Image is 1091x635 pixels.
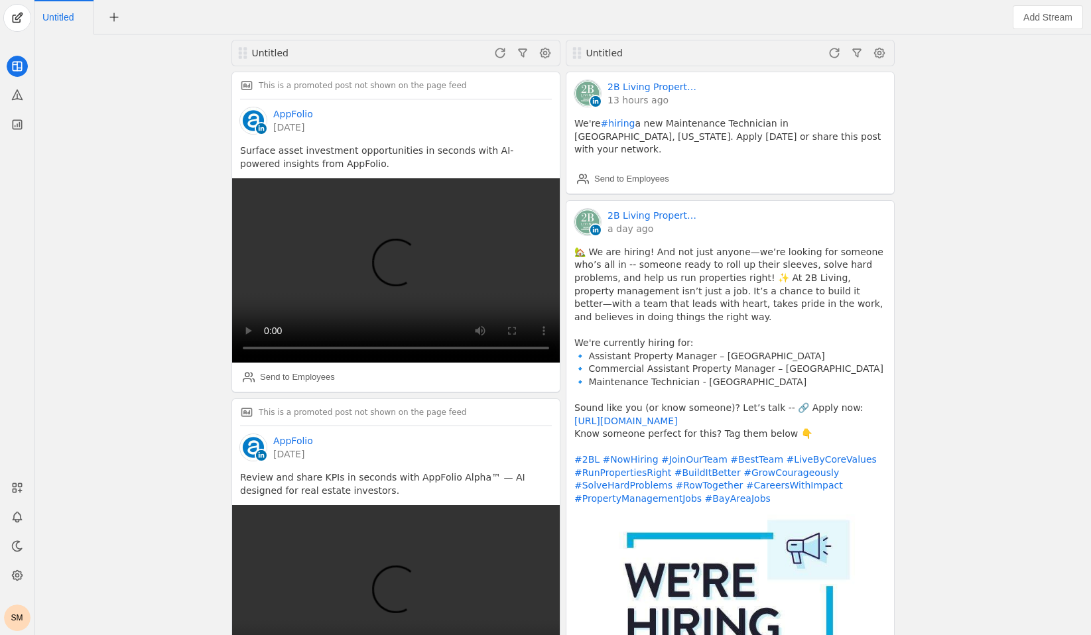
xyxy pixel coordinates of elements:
[600,118,635,129] a: #hiring
[574,454,600,465] a: #2BL
[1023,11,1072,24] span: Add Stream
[574,493,702,504] a: #PropertyManagementJobs
[260,371,335,384] div: Send to Employees
[674,467,740,478] a: #BuildItBetter
[745,480,842,491] a: #CareersWithImpact
[574,209,601,235] img: cache
[574,480,673,491] a: #SolveHardProblems
[273,434,313,447] a: AppFolio
[594,172,669,186] div: Send to Employees
[586,46,744,60] div: Untitled
[704,493,770,504] a: #BayAreaJobs
[4,605,31,631] button: SM
[273,447,313,461] a: [DATE]
[743,467,839,478] a: #GrowCourageously
[608,93,700,107] a: 13 hours ago
[608,209,700,222] a: 2B Living Property Management
[574,467,671,478] a: #RunPropertiesRight
[675,480,743,491] a: #RowTogether
[786,454,876,465] a: #LiveByCoreValues
[240,471,552,497] pre: Review and share KPIs in seconds with AppFolio Alpha™ — AI designed for real estate investors.
[240,144,552,170] pre: Surface asset investment opportunities in seconds with AI-powered insights from AppFolio.
[730,454,783,465] a: #BestTeam
[574,117,886,156] pre: We're a new Maintenance Technician in [GEOGRAPHIC_DATA], [US_STATE]. Apply [DATE] or share this p...
[661,454,728,465] a: #JoinOurTeam
[273,121,313,134] a: [DATE]
[252,46,410,60] div: Untitled
[572,168,674,190] button: Send to Employees
[42,13,74,22] span: Click to edit name
[273,107,313,121] a: AppFolio
[237,367,340,388] button: Send to Employees
[259,407,466,418] p: This is a promoted post not shown on the page feed
[102,11,126,22] app-icon-button: New Tab
[608,80,700,93] a: 2B Living Property Management
[1013,5,1083,29] button: Add Stream
[240,434,267,461] img: cache
[574,416,678,426] a: [URL][DOMAIN_NAME]
[240,107,267,134] img: cache
[259,80,466,91] p: This is a promoted post not shown on the page feed
[574,246,886,506] pre: 🏡 We are hiring! And not just anyone—we’re looking for someone who’s all in -- someone ready to r...
[608,222,700,235] a: a day ago
[602,454,658,465] a: #NowHiring
[574,80,601,107] img: cache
